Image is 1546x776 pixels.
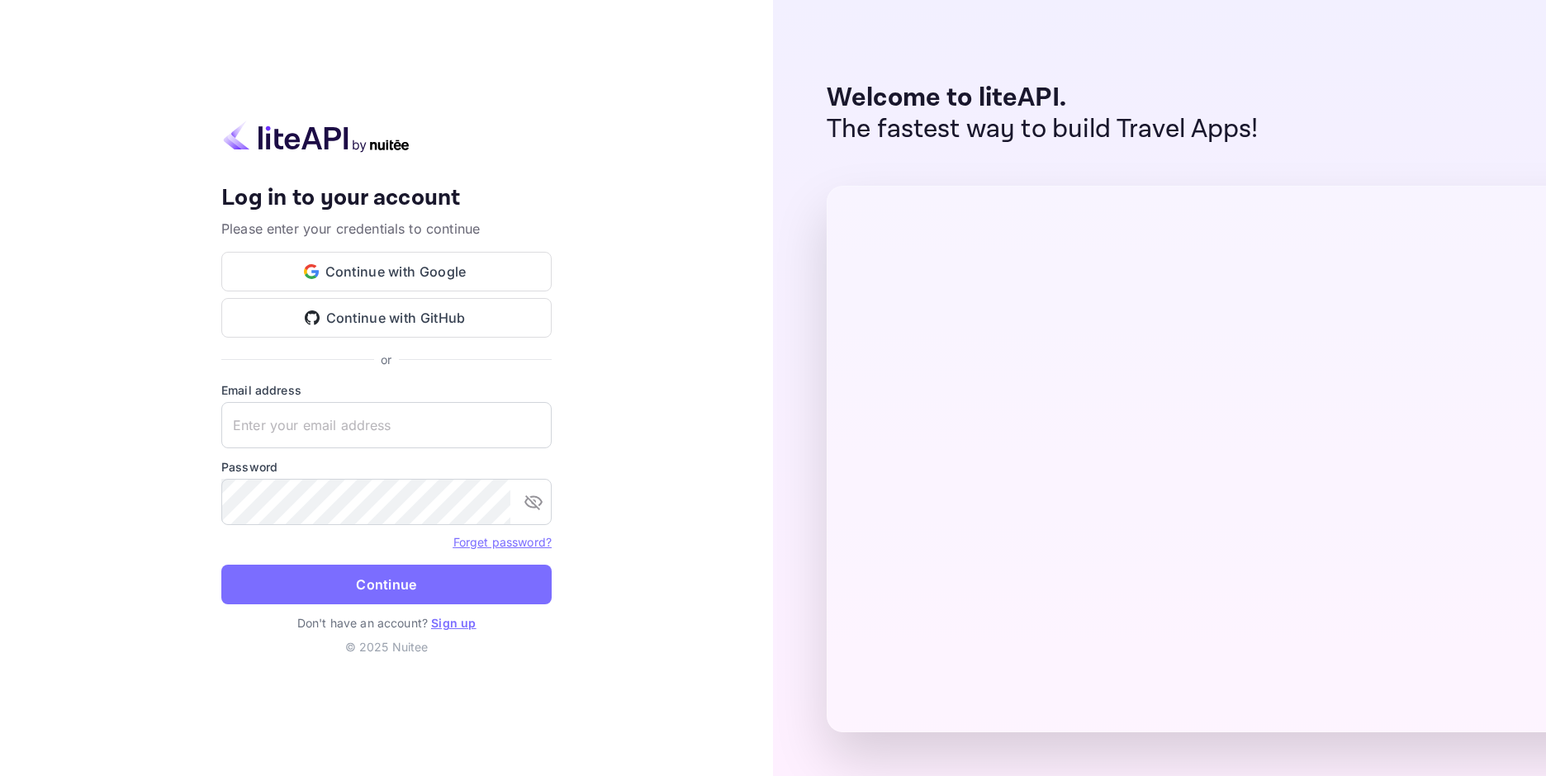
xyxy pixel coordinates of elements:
label: Password [221,458,552,476]
a: Forget password? [453,535,552,549]
a: Sign up [431,616,476,630]
h4: Log in to your account [221,184,552,213]
a: Forget password? [453,533,552,550]
p: or [381,351,391,368]
button: Continue with Google [221,252,552,291]
p: The fastest way to build Travel Apps! [827,114,1259,145]
p: © 2025 Nuitee [221,638,552,655]
button: Continue [221,565,552,604]
p: Don't have an account? [221,614,552,632]
img: liteapi [221,121,411,153]
button: Continue with GitHub [221,298,552,338]
p: Welcome to liteAPI. [827,83,1259,114]
label: Email address [221,381,552,399]
button: toggle password visibility [517,485,550,518]
input: Enter your email address [221,402,552,448]
p: Please enter your credentials to continue [221,219,552,239]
